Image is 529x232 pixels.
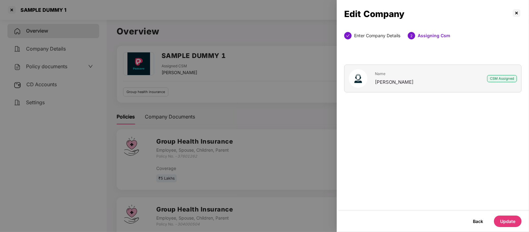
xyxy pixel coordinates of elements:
[375,79,414,85] span: [PERSON_NAME]
[375,71,414,76] span: Name
[494,216,522,227] button: Update
[487,75,517,82] div: CSM Assigned
[418,32,450,39] div: Assigning Csm
[354,32,400,39] div: Enter Company Details
[467,216,489,227] button: Back
[344,11,512,17] div: Edit Company
[410,33,413,38] span: 2
[349,69,367,88] img: svg+xml;base64,PHN2ZyB4bWxucz0iaHR0cDovL3d3dy53My5vcmcvMjAwMC9zdmciIHhtbG5zOnhsaW5rPSJodHRwOi8vd3...
[346,34,350,38] span: check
